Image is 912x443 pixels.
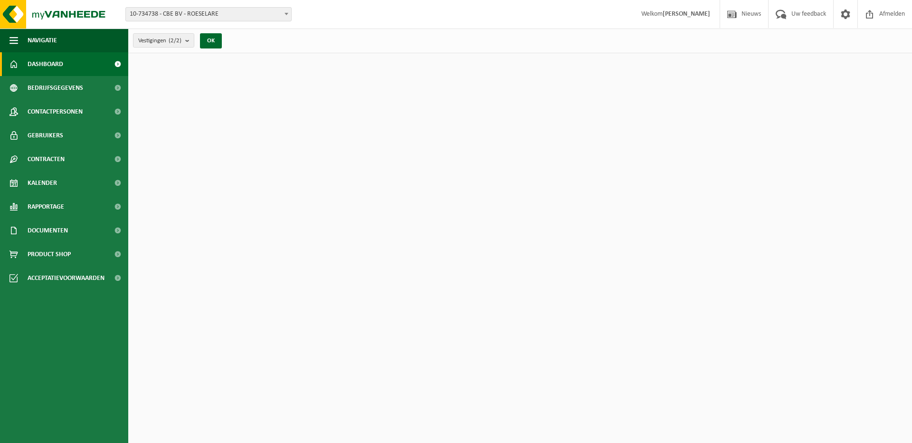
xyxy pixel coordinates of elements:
[28,195,64,219] span: Rapportage
[663,10,710,18] strong: [PERSON_NAME]
[28,219,68,242] span: Documenten
[28,124,63,147] span: Gebruikers
[138,34,181,48] span: Vestigingen
[28,171,57,195] span: Kalender
[5,422,159,443] iframe: chat widget
[28,266,104,290] span: Acceptatievoorwaarden
[28,52,63,76] span: Dashboard
[28,242,71,266] span: Product Shop
[125,7,292,21] span: 10-734738 - CBE BV - ROESELARE
[169,38,181,44] count: (2/2)
[28,147,65,171] span: Contracten
[28,29,57,52] span: Navigatie
[200,33,222,48] button: OK
[133,33,194,48] button: Vestigingen(2/2)
[28,100,83,124] span: Contactpersonen
[126,8,291,21] span: 10-734738 - CBE BV - ROESELARE
[28,76,83,100] span: Bedrijfsgegevens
